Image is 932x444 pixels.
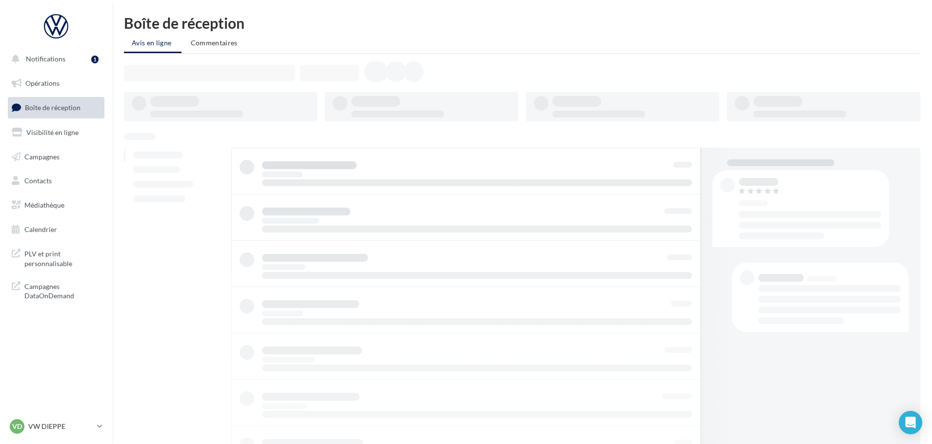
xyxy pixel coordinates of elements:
[899,411,922,434] div: Open Intercom Messenger
[6,276,106,305] a: Campagnes DataOnDemand
[6,219,106,240] a: Calendrier
[24,176,52,185] span: Contacts
[6,97,106,118] a: Boîte de réception
[191,39,238,47] span: Commentaires
[25,103,81,112] span: Boîte de réception
[6,49,102,69] button: Notifications 1
[6,147,106,167] a: Campagnes
[91,56,99,63] div: 1
[28,422,93,431] p: VW DIEPPE
[24,225,57,233] span: Calendrier
[6,171,106,191] a: Contacts
[24,280,101,301] span: Campagnes DataOnDemand
[24,201,64,209] span: Médiathèque
[124,16,920,30] div: Boîte de réception
[6,243,106,272] a: PLV et print personnalisable
[26,128,79,136] span: Visibilité en ligne
[24,247,101,268] span: PLV et print personnalisable
[6,73,106,94] a: Opérations
[25,79,60,87] span: Opérations
[6,122,106,143] a: Visibilité en ligne
[12,422,22,431] span: VD
[8,417,104,436] a: VD VW DIEPPE
[24,152,60,160] span: Campagnes
[26,55,65,63] span: Notifications
[6,195,106,215] a: Médiathèque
